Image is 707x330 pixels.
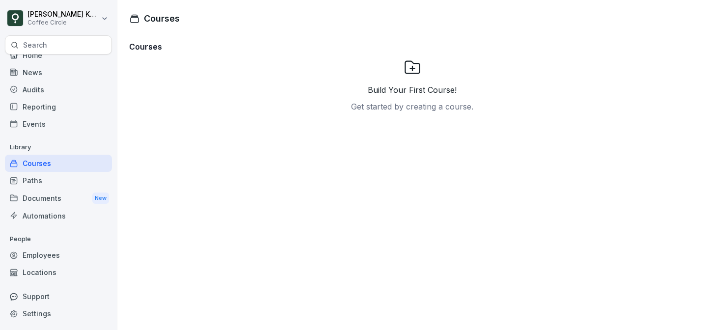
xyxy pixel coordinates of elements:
[5,207,112,224] a: Automations
[5,247,112,264] a: Employees
[5,98,112,115] a: Reporting
[129,41,695,53] h3: Courses
[5,64,112,81] a: News
[351,101,473,112] p: Get started by creating a course.
[5,172,112,189] a: Paths
[5,81,112,98] a: Audits
[5,155,112,172] a: Courses
[27,10,99,19] p: [PERSON_NAME] Kaliekina
[5,47,112,64] a: Home
[5,305,112,322] a: Settings
[23,40,47,50] p: Search
[5,288,112,305] div: Support
[144,12,180,25] h1: Courses
[5,115,112,133] a: Events
[5,139,112,155] p: Library
[5,264,112,281] a: Locations
[27,19,99,26] p: Coffee Circle
[5,189,112,207] div: Documents
[5,231,112,247] p: People
[92,192,109,204] div: New
[5,189,112,207] a: DocumentsNew
[368,84,457,96] p: Build Your First Course!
